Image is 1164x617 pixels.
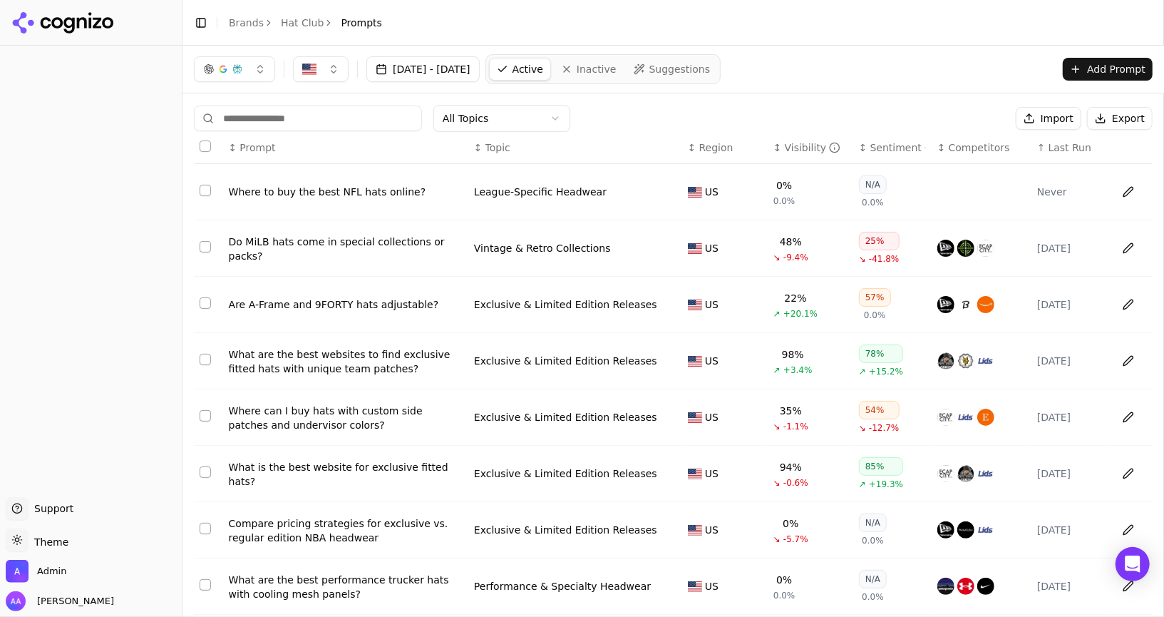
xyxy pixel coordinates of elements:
span: +19.3% [869,479,903,490]
span: Prompts [341,16,382,30]
img: US flag [688,300,702,310]
div: N/A [859,514,887,532]
button: Select row 166 [200,185,211,196]
div: What is the best website for exclusive fitted hats? [229,460,463,489]
a: Performance & Specialty Headwear [474,579,651,593]
span: ↗ [859,366,866,377]
span: Active [513,62,543,76]
th: Region [682,132,768,164]
div: 85% [859,457,903,476]
div: What are the best websites to find exclusive fitted hats with unique team patches? [229,347,463,376]
span: Last Run [1049,141,1091,155]
span: US [705,354,719,368]
span: [PERSON_NAME] [31,595,114,608]
button: Select row 34 [200,466,211,478]
button: Edit in sheet [1117,180,1140,203]
span: ↗ [773,308,781,320]
nav: breadcrumb [229,16,382,30]
div: Sentiment [870,141,926,155]
span: Competitors [949,141,1010,155]
img: mitchell & ness [957,521,974,539]
th: Prompt [223,132,468,164]
span: US [705,523,719,537]
img: new era [937,296,954,313]
button: Add Prompt [1063,58,1153,81]
span: 0.0% [862,591,884,603]
img: US flag [688,525,702,536]
button: Open organization switcher [6,560,66,583]
span: 0.0% [864,310,886,321]
span: US [705,185,719,199]
div: 94% [780,460,802,474]
a: Exclusive & Limited Edition Releases [474,354,657,368]
img: etsy [977,409,994,426]
img: myfitteds [957,352,974,369]
img: Alp Aysan [6,591,26,611]
span: Prompt [240,141,275,155]
div: 0% [776,573,792,587]
span: -1.1% [783,421,808,432]
img: new era [937,240,954,257]
span: Topic [485,141,510,155]
img: US flag [688,187,702,198]
span: ↘ [773,477,781,489]
span: ↘ [773,252,781,263]
div: Visibility [785,141,841,155]
a: What are the best performance trucker hats with cooling mesh panels? [229,573,463,601]
div: [DATE] [1037,410,1104,424]
span: Theme [29,536,68,548]
div: Exclusive & Limited Edition Releases [474,297,657,312]
img: US flag [688,412,702,423]
a: Exclusive & Limited Edition Releases [474,523,657,537]
div: Exclusive & Limited Edition Releases [474,410,657,424]
th: Last Run [1031,132,1110,164]
a: Vintage & Retro Collections [474,241,611,255]
button: Select row 49 [200,579,211,591]
span: US [705,297,719,312]
img: under armour [957,578,974,595]
div: ↕Region [688,141,762,155]
div: Never [1037,185,1104,199]
img: US flag [688,469,702,479]
img: lids [977,465,994,482]
div: League-Specific Headwear [474,185,607,199]
div: 98% [782,347,804,362]
button: Edit in sheet [1117,237,1140,260]
a: Hat Club [281,16,324,30]
div: [DATE] [1037,354,1104,368]
div: N/A [859,570,887,588]
th: Competitors [932,132,1031,164]
div: [DATE] [1037,523,1104,537]
div: Where to buy the best NFL hats online? [229,185,463,199]
span: -41.8% [869,253,899,265]
div: ↑Last Run [1037,141,1104,155]
button: Select row 2 [200,241,211,253]
a: Where can I buy hats with custom side patches and undervisor colors? [229,404,463,432]
a: Inactive [554,58,624,81]
th: brandMentionRate [768,132,853,164]
span: +15.2% [869,366,903,377]
button: Import [1016,107,1081,130]
div: 22% [785,291,807,305]
div: Are A-Frame and 9FORTY hats adjustable? [229,297,463,312]
button: Select row 42 [200,523,211,534]
span: ↘ [859,422,866,434]
div: Compare pricing strategies for exclusive vs. regular edition NBA headwear [229,516,463,545]
span: 0.0% [862,197,884,208]
th: Topic [468,132,682,164]
div: 0% [776,178,792,193]
span: -5.7% [783,534,808,545]
img: lids [977,521,994,539]
a: Active [489,58,551,81]
button: [DATE] - [DATE] [366,56,480,82]
img: ecapcity [937,409,954,426]
img: lids [957,409,974,426]
img: US flag [688,581,702,592]
img: US flag [688,243,702,254]
div: ↕Competitors [937,141,1026,155]
span: -12.7% [869,422,899,434]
